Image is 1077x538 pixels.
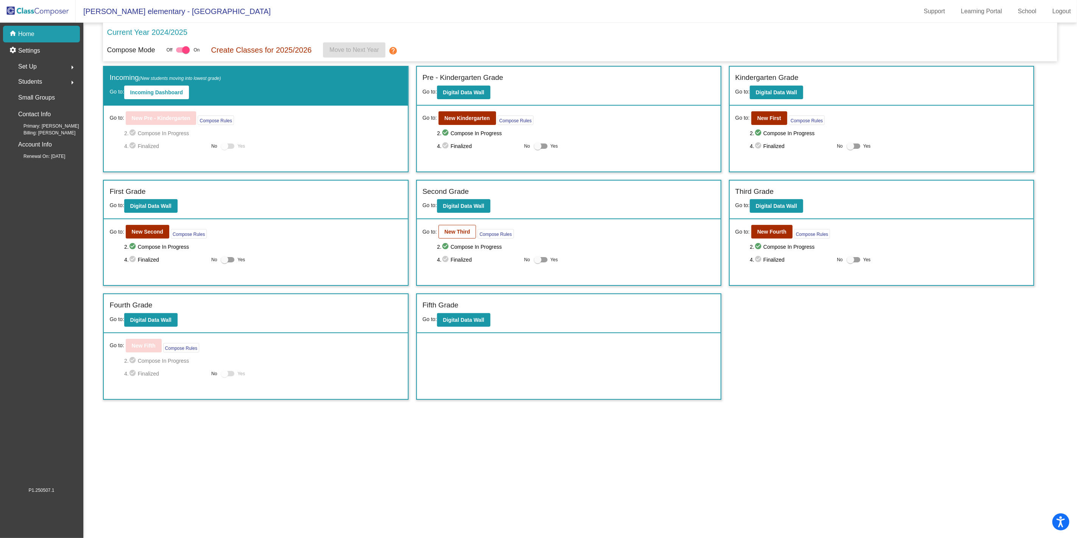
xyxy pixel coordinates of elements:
span: Go to: [109,342,124,349]
span: Students [18,76,42,87]
label: Second Grade [423,186,469,197]
span: Yes [551,142,558,151]
span: 4. Finalized [124,255,208,264]
span: Renewal On: [DATE] [11,153,65,160]
span: Go to: [423,89,437,95]
button: Compose Rules [789,115,825,125]
span: Move to Next Year [329,47,379,53]
span: 2. Compose In Progress [750,242,1027,251]
span: 2. Compose In Progress [124,356,402,365]
span: Yes [863,142,871,151]
span: Go to: [109,316,124,322]
mat-icon: arrow_right [68,63,77,72]
span: Go to: [109,228,124,236]
span: Billing: [PERSON_NAME] [11,129,75,136]
p: Compose Mode [107,45,155,55]
span: 4. Finalized [437,255,520,264]
span: Yes [237,142,245,151]
button: New Pre - Kindergarten [126,111,197,125]
label: Pre - Kindergarten Grade [423,72,503,83]
button: Move to Next Year [323,42,386,58]
span: Go to: [423,114,437,122]
mat-icon: check_circle [129,369,138,378]
span: Yes [863,255,871,264]
span: 4. Finalized [124,369,208,378]
mat-icon: check_circle [754,242,763,251]
span: 2. Compose In Progress [437,129,715,138]
button: Digital Data Wall [437,86,490,99]
span: Yes [237,369,245,378]
button: New Third [439,225,476,239]
span: 4. Finalized [124,142,208,151]
label: Third Grade [735,186,774,197]
button: New First [751,111,787,125]
span: Go to: [735,114,750,122]
span: No [524,256,530,263]
p: Account Info [18,139,52,150]
a: Support [918,5,951,17]
span: No [211,370,217,377]
span: 2. Compose In Progress [437,242,715,251]
b: New First [757,115,781,121]
label: Fifth Grade [423,300,459,311]
b: New Fourth [757,229,787,235]
button: Compose Rules [163,343,199,352]
b: Digital Data Wall [130,317,172,323]
mat-icon: arrow_right [68,78,77,87]
button: Compose Rules [171,229,207,239]
span: No [211,143,217,150]
button: New Kindergarten [439,111,496,125]
span: Go to: [423,228,437,236]
p: Contact Info [18,109,51,120]
mat-icon: help [389,46,398,55]
button: Digital Data Wall [124,199,178,213]
span: 4. Finalized [750,255,833,264]
label: Incoming [109,72,221,83]
span: Yes [551,255,558,264]
b: Digital Data Wall [756,203,797,209]
button: Incoming Dashboard [124,86,189,99]
b: Digital Data Wall [443,317,484,323]
a: School [1012,5,1043,17]
mat-icon: check_circle [442,129,451,138]
p: Current Year 2024/2025 [107,27,187,38]
mat-icon: check_circle [129,255,138,264]
label: Fourth Grade [109,300,152,311]
span: 2. Compose In Progress [750,129,1027,138]
span: Set Up [18,61,37,72]
mat-icon: check_circle [129,129,138,138]
mat-icon: check_circle [129,356,138,365]
b: Digital Data Wall [130,203,172,209]
span: Go to: [735,202,750,208]
span: No [837,143,843,150]
b: New Second [132,229,163,235]
button: Digital Data Wall [750,86,803,99]
label: First Grade [109,186,145,197]
b: New Kindergarten [445,115,490,121]
span: Go to: [109,202,124,208]
mat-icon: settings [9,46,18,55]
span: 4. Finalized [750,142,833,151]
span: (New students moving into lowest grade) [139,76,221,81]
span: Off [167,47,173,53]
span: Yes [237,255,245,264]
mat-icon: check_circle [442,142,451,151]
mat-icon: check_circle [754,129,763,138]
button: Digital Data Wall [750,199,803,213]
b: Incoming Dashboard [130,89,183,95]
b: Digital Data Wall [756,89,797,95]
mat-icon: check_circle [754,255,763,264]
button: Digital Data Wall [437,313,490,327]
span: No [524,143,530,150]
mat-icon: home [9,30,18,39]
mat-icon: check_circle [129,242,138,251]
span: 2. Compose In Progress [124,242,402,251]
mat-icon: check_circle [442,242,451,251]
span: Go to: [109,114,124,122]
button: Digital Data Wall [124,313,178,327]
button: Compose Rules [198,115,234,125]
button: Compose Rules [794,229,830,239]
span: No [211,256,217,263]
mat-icon: check_circle [754,142,763,151]
p: Home [18,30,34,39]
